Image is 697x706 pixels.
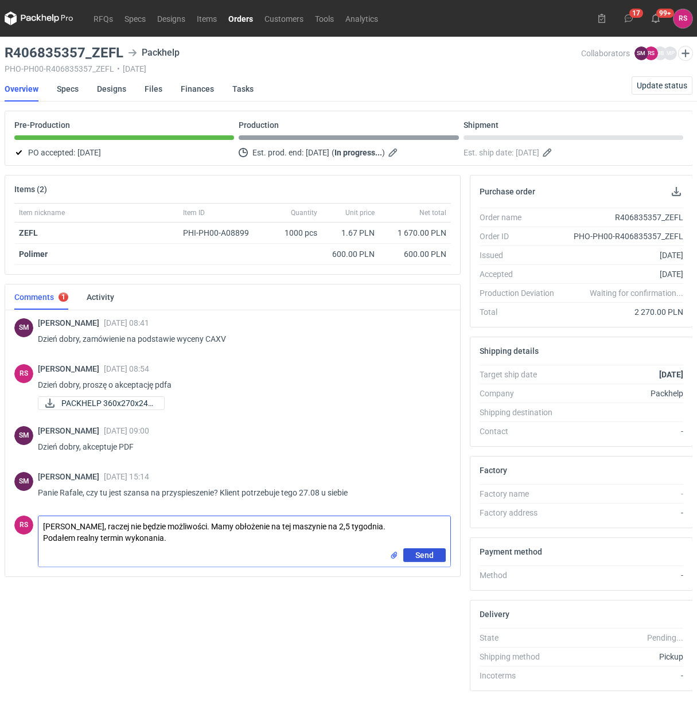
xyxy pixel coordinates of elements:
[14,318,33,337] figcaption: SM
[647,9,665,28] button: 99+
[19,228,38,237] a: ZEFL
[384,227,446,239] div: 1 670.00 PLN
[480,346,539,356] h2: Shipping details
[480,212,561,223] div: Order name
[14,516,33,535] figcaption: RS
[332,148,334,157] em: (
[516,146,539,159] span: [DATE]
[191,11,223,25] a: Items
[561,507,683,518] div: -
[673,9,692,28] div: Rafał Stani
[345,208,375,217] span: Unit price
[403,548,446,562] button: Send
[561,306,683,318] div: 2 270.00 PLN
[38,318,104,327] span: [PERSON_NAME]
[480,610,509,619] h2: Delivery
[151,11,191,25] a: Designs
[620,9,638,28] button: 17
[480,231,561,242] div: Order ID
[104,364,149,373] span: [DATE] 08:54
[97,76,126,102] a: Designs
[561,570,683,581] div: -
[14,146,234,159] div: PO accepted:
[653,46,667,60] figcaption: JB
[183,227,260,239] div: PHI-PH00-A08899
[480,287,561,299] div: Production Deviation
[634,46,648,60] figcaption: SM
[309,11,340,25] a: Tools
[480,426,561,437] div: Contact
[38,396,153,410] div: PACKHELP 360x270x240 ZEFL_maszyna ISOWA.pdf
[14,284,68,310] a: Comments1
[181,76,214,102] a: Finances
[663,46,677,60] figcaption: MP
[480,632,561,643] div: State
[239,146,458,159] div: Est. prod. end:
[14,185,47,194] h2: Items (2)
[561,231,683,242] div: PHO-PH00-R406835357_ZEFL
[590,287,683,299] em: Waiting for confirmation...
[119,11,151,25] a: Specs
[61,293,65,301] div: 1
[464,120,499,130] p: Shipment
[14,472,33,491] div: Sebastian Markut
[480,670,561,681] div: Incoterms
[561,670,683,681] div: -
[637,81,687,89] span: Update status
[5,64,581,73] div: PHO-PH00-R406835357_ZEFL [DATE]
[480,369,561,380] div: Target ship date
[19,249,48,259] strong: Polimer
[14,318,33,337] div: Sebastian Markut
[673,9,692,28] button: RS
[326,227,375,239] div: 1.67 PLN
[561,388,683,399] div: Packhelp
[264,223,322,244] div: 1000 pcs
[480,407,561,418] div: Shipping destination
[5,11,73,25] svg: Packhelp Pro
[480,187,535,196] h2: Purchase order
[340,11,384,25] a: Analytics
[382,148,385,157] em: )
[145,76,162,102] a: Files
[38,472,104,481] span: [PERSON_NAME]
[14,364,33,383] figcaption: RS
[38,332,442,346] p: Dzień dobry, zamówienie na podstawie wyceny CAXV
[669,185,683,198] button: Download PO
[480,466,507,475] h2: Factory
[561,212,683,223] div: R406835357_ZEFL
[14,516,33,535] div: Rafał Stani
[38,396,165,410] a: PACKHELP 360x270x240...
[384,248,446,260] div: 600.00 PLN
[561,249,683,261] div: [DATE]
[57,76,79,102] a: Specs
[480,651,561,662] div: Shipping method
[644,46,658,60] figcaption: RS
[581,49,630,58] span: Collaborators
[88,11,119,25] a: RFQs
[5,76,38,102] a: Overview
[183,208,205,217] span: Item ID
[561,268,683,280] div: [DATE]
[38,426,104,435] span: [PERSON_NAME]
[415,551,434,559] span: Send
[14,364,33,383] div: Rafał Stani
[38,516,450,548] textarea: [PERSON_NAME], raczej nie będzie możliwości. Mamy obłożenie na tej maszynie na 2,5 tygodnia. Poda...
[5,46,123,60] h3: R406835357_ZEFL
[632,76,692,95] button: Update status
[104,426,149,435] span: [DATE] 09:00
[306,146,329,159] span: [DATE]
[14,472,33,491] figcaption: SM
[38,378,442,392] p: Dzień dobry, proszę o akceptację pdfa
[542,146,555,159] button: Edit estimated shipping date
[480,488,561,500] div: Factory name
[561,426,683,437] div: -
[14,426,33,445] figcaption: SM
[480,570,561,581] div: Method
[419,208,446,217] span: Net total
[480,547,542,556] h2: Payment method
[38,440,442,454] p: Dzień dobry, akceptuje PDF
[38,364,104,373] span: [PERSON_NAME]
[480,306,561,318] div: Total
